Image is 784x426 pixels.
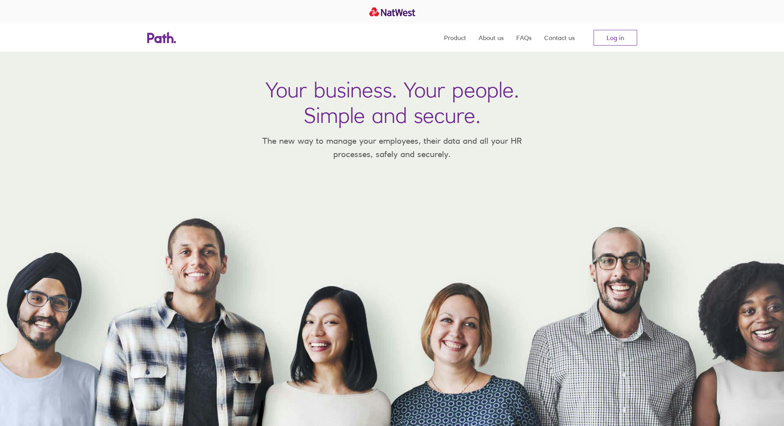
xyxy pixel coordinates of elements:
[251,134,534,161] p: The new way to manage your employees, their data and all your HR processes, safely and securely.
[544,24,575,52] a: Contact us
[479,24,504,52] a: About us
[265,77,519,128] h1: Your business. Your people. Simple and secure.
[516,24,532,52] a: FAQs
[444,24,466,52] a: Product
[594,30,637,46] a: Log in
